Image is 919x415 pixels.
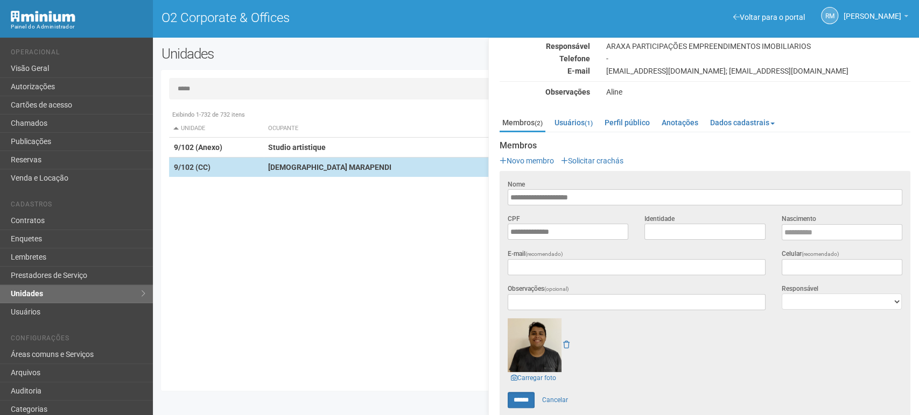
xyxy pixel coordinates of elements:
[500,156,554,165] a: Novo membro
[161,11,528,25] h1: O2 Corporate & Offices
[536,392,574,408] a: Cancelar
[268,163,391,171] strong: [DEMOGRAPHIC_DATA] MARAPENDI
[644,214,675,224] label: Identidade
[169,110,904,120] div: Exibindo 1-732 de 732 itens
[492,54,598,63] div: Telefone
[492,41,598,51] div: Responsável
[500,141,910,151] strong: Membros
[264,120,588,138] th: Ocupante: activate to sort column ascending
[782,214,816,224] label: Nascimento
[492,87,598,97] div: Observações
[169,120,264,138] th: Unidade: activate to sort column descending
[161,46,464,62] h2: Unidades
[508,249,563,259] label: E-mail
[782,284,818,294] label: Responsável
[844,13,908,22] a: [PERSON_NAME]
[173,163,210,171] strong: 9/102 (CC)
[598,66,918,76] div: [EMAIL_ADDRESS][DOMAIN_NAME]; [EMAIL_ADDRESS][DOMAIN_NAME]
[598,54,918,63] div: -
[821,7,838,24] a: RM
[508,180,525,189] label: Nome
[659,115,701,131] a: Anotações
[500,115,545,132] a: Membros(2)
[598,87,918,97] div: Aline
[544,286,569,292] span: (opcional)
[563,340,570,349] a: Remover
[11,11,75,22] img: Minium
[782,249,839,259] label: Celular
[173,143,222,152] strong: 9/102 (Anexo)
[492,66,598,76] div: E-mail
[602,115,653,131] a: Perfil público
[844,2,901,20] span: Rogério Machado
[561,156,623,165] a: Solicitar crachás
[11,201,145,212] li: Cadastros
[598,41,918,51] div: ARAXA PARTICIPAÇÕES EMPREENDIMENTOS IMOBILIARIOS
[552,115,595,131] a: Usuários(1)
[525,251,563,257] span: (recomendado)
[585,119,593,127] small: (1)
[11,22,145,32] div: Painel do Administrador
[802,251,839,257] span: (recomendado)
[11,48,145,60] li: Operacional
[508,284,569,294] label: Observações
[508,372,559,384] a: Carregar foto
[707,115,777,131] a: Dados cadastrais
[11,334,145,346] li: Configurações
[508,214,520,224] label: CPF
[535,119,543,127] small: (2)
[733,13,805,22] a: Voltar para o portal
[268,143,326,152] strong: Studio artistique
[508,318,562,372] img: user.png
